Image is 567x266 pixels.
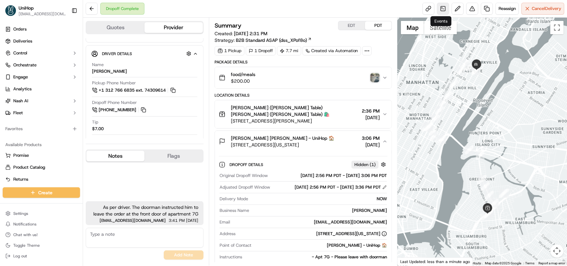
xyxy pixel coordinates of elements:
button: See all [103,85,121,93]
a: Created via Automation [303,46,361,55]
div: Location Details [215,93,392,98]
button: Quotes [86,22,144,33]
span: [DATE] 2:31 PM [234,31,267,37]
span: Pickup Phone Number [92,80,136,86]
span: [PHONE_NUMBER] [99,107,136,113]
div: Last Updated: less than a minute ago [398,257,473,266]
span: [DATE] [362,141,380,148]
button: Chat with us! [3,230,80,239]
div: 1 [501,189,509,197]
div: 8 [481,212,490,220]
button: Hidden (1) [351,160,388,169]
button: [PERSON_NAME] ([PERSON_NAME] Table) [PERSON_NAME] ([PERSON_NAME] Table) 🛍️[STREET_ADDRESS][PERSON... [215,100,392,128]
button: +1 312 766 6835 ext. 74309614 [92,87,177,94]
a: [PHONE_NUMBER] [92,106,147,114]
span: Orchestrate [13,62,37,68]
img: UniHop [5,5,16,16]
input: Got a question? Start typing here... [17,43,120,50]
div: 22 [430,115,439,123]
span: Knowledge Base [13,148,51,155]
a: Terms (opens in new tab) [525,261,534,265]
div: 24 [439,98,448,107]
div: 20 [424,122,432,131]
div: 13 [478,175,487,184]
span: Delivery Mode [220,196,248,202]
span: [EMAIL_ADDRESS][DOMAIN_NAME] [100,219,166,222]
span: • [55,103,57,108]
span: Hidden ( 1 ) [354,162,376,168]
img: Asif Zaman Khan [7,97,17,107]
button: [EMAIL_ADDRESS][DOMAIN_NAME] [19,11,66,17]
span: Settings [13,211,28,216]
span: Create [38,189,52,196]
span: Returns [13,176,28,182]
span: Notifications [13,222,37,227]
button: PDT [365,21,392,30]
button: Log out [3,251,80,261]
span: Reassign [499,6,516,12]
button: Map camera controls [550,244,564,258]
span: 3:41 PM [169,219,185,222]
h3: Summary [215,23,241,29]
button: Notifications [3,220,80,229]
span: B2B Standard ASAP (dss_XPof8o) [236,37,307,44]
img: 1736555255976-a54dd68f-1ca7-489b-9aae-adbdc363a1c4 [7,63,19,75]
button: Engage [3,72,80,82]
div: 14 [476,151,485,160]
div: 💻 [56,149,61,154]
div: Strategy: [215,37,312,44]
div: 4 [481,208,489,217]
div: [EMAIL_ADDRESS][DOMAIN_NAME] [233,219,387,225]
button: EDT [338,21,365,30]
div: 17 [430,132,438,140]
button: Control [3,48,80,58]
button: Orchestrate [3,60,80,70]
span: [PERSON_NAME] [PERSON_NAME] - UniHop 🏠 [231,135,334,141]
div: Start new chat [30,63,109,70]
button: Promise [3,150,80,161]
span: [STREET_ADDRESS][US_STATE] [231,141,334,148]
div: 21 [425,123,433,131]
a: Product Catalog [5,164,77,170]
span: Nash AI [13,98,28,104]
span: Created: [215,30,267,37]
span: Dropoff Phone Number [92,100,137,106]
span: Original Dropoff Window [220,173,268,179]
span: Log out [13,253,27,259]
button: Fleet [3,108,80,118]
div: 11 [485,191,494,200]
img: Google [399,257,421,266]
button: Product Catalog [3,162,80,173]
span: [DATE] [59,121,72,126]
button: Provider [144,22,203,33]
button: Toggle fullscreen view [550,21,564,34]
div: 19 [422,123,430,132]
button: Show street map [401,21,424,34]
div: 26 [449,80,458,88]
span: Toggle Theme [13,243,40,248]
span: Analytics [13,86,32,92]
div: Past conversations [7,86,45,92]
span: Address [220,231,236,237]
span: Cancel Delivery [532,6,561,12]
span: As per driver. The doorman instructed him to leave the order at the front door of apartment 7G [91,204,198,217]
button: UniHopUniHop[EMAIL_ADDRESS][DOMAIN_NAME] [3,3,69,19]
div: 18 [429,127,437,135]
span: Map data ©2025 Google [485,261,521,265]
img: Brigitte Vinadas [7,115,17,125]
a: Promise [5,152,77,158]
div: Package Details [215,59,392,65]
span: Chat with us! [13,232,38,237]
span: Control [13,50,27,56]
div: [STREET_ADDRESS][US_STATE] [316,231,387,237]
div: [PERSON_NAME] [92,68,127,74]
div: 1 Pickup [215,46,244,55]
button: Reassign [496,3,519,15]
span: Type [92,137,102,143]
span: Driver Details [102,51,132,56]
img: photo_proof_of_delivery image [370,73,380,82]
div: 16 [437,135,446,144]
span: Pylon [66,165,80,170]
